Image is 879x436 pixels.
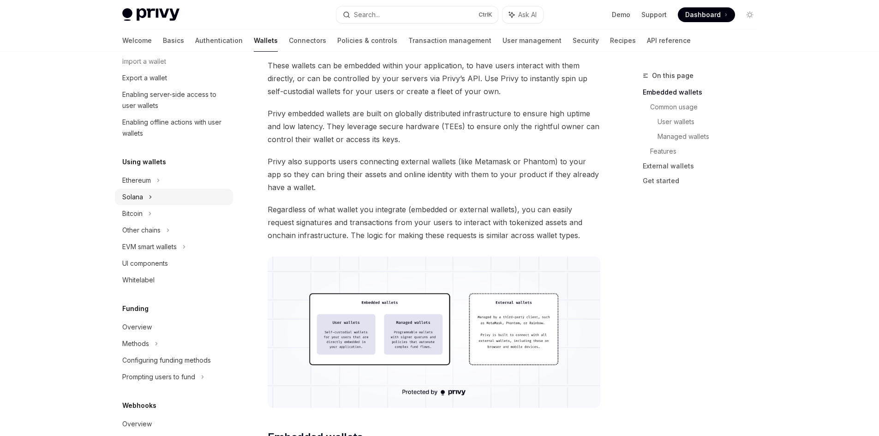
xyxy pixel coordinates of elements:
a: Basics [163,30,184,52]
span: Ctrl K [478,11,492,18]
div: EVM smart wallets [122,241,177,252]
a: Wallets [254,30,278,52]
span: Privy embedded wallets are built on globally distributed infrastructure to ensure high uptime and... [268,107,600,146]
a: External wallets [643,159,765,173]
img: light logo [122,8,179,21]
span: On this page [652,70,694,81]
a: User management [502,30,562,52]
div: Solana [122,191,143,203]
span: Ask AI [518,10,537,19]
a: Policies & controls [337,30,397,52]
a: Transaction management [408,30,491,52]
div: Overview [122,418,152,430]
a: Recipes [610,30,636,52]
div: Bitcoin [122,208,143,219]
a: User wallets [658,114,765,129]
a: Get started [643,173,765,188]
div: Enabling server-side access to user wallets [122,89,227,111]
div: Enabling offline actions with user wallets [122,117,227,139]
h5: Using wallets [122,156,166,167]
a: Enabling offline actions with user wallets [115,114,233,142]
img: images/walletoverview.png [268,257,600,408]
a: Export a wallet [115,70,233,86]
a: Connectors [289,30,326,52]
a: UI components [115,255,233,272]
a: Common usage [650,100,765,114]
span: Regardless of what wallet you integrate (embedded or external wallets), you can easily request si... [268,203,600,242]
button: Ask AI [502,6,543,23]
h5: Webhooks [122,400,156,411]
div: Ethereum [122,175,151,186]
span: Privy also supports users connecting external wallets (like Metamask or Phantom) to your app so t... [268,155,600,194]
a: Dashboard [678,7,735,22]
a: Enabling server-side access to user wallets [115,86,233,114]
a: Authentication [195,30,243,52]
div: Other chains [122,225,161,236]
a: Embedded wallets [643,85,765,100]
h5: Funding [122,303,149,314]
span: Dashboard [685,10,721,19]
div: Prompting users to fund [122,371,195,382]
div: Search... [354,9,380,20]
a: Welcome [122,30,152,52]
a: Demo [612,10,630,19]
a: Whitelabel [115,272,233,288]
div: Configuring funding methods [122,355,211,366]
span: These wallets can be embedded within your application, to have users interact with them directly,... [268,59,600,98]
div: UI components [122,258,168,269]
a: Overview [115,319,233,335]
a: API reference [647,30,691,52]
button: Toggle dark mode [742,7,757,22]
button: Search...CtrlK [336,6,498,23]
div: Methods [122,338,149,349]
div: Whitelabel [122,275,155,286]
a: Features [650,144,765,159]
a: Security [573,30,599,52]
a: Configuring funding methods [115,352,233,369]
div: Export a wallet [122,72,167,84]
div: Overview [122,322,152,333]
a: Overview [115,416,233,432]
a: Managed wallets [658,129,765,144]
a: Support [641,10,667,19]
